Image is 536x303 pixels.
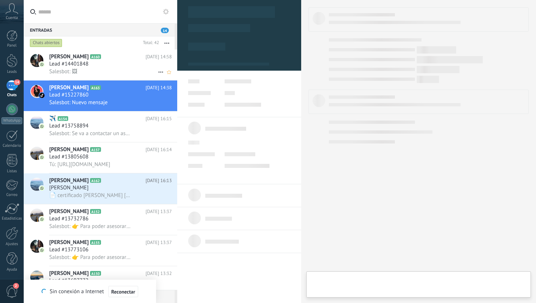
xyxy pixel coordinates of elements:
button: Reconectar [108,286,138,298]
span: [PERSON_NAME] [49,177,89,184]
a: avataricon[PERSON_NAME]A150[DATE] 13:32Lead #13697772Salesbot: 👉 Para poder asesorarte mejor, por... [24,266,177,297]
span: A150 [90,271,101,276]
div: Sin conexión a Internet [42,286,138,298]
img: icon [39,248,44,253]
a: avataricon[PERSON_NAME]A160[DATE] 14:58Lead #14401848Salesbot: 🖼 [24,50,177,80]
a: avataricon[PERSON_NAME]A157[DATE] 16:14Lead #13805608Tú: [URL][DOMAIN_NAME] [24,142,177,173]
span: 14 [161,28,169,33]
span: [PERSON_NAME] [49,53,89,60]
span: Salesbot: 🖼 [49,68,77,75]
span: Salesbot: 👉 Para poder asesorarte mejor, por favor elige una opción: 1️⃣ Quiero más información 2... [49,223,132,230]
div: Chats [1,93,23,98]
span: Salesbot: Nuevo mensaje [49,99,108,106]
span: Lead #14401848 [49,60,89,68]
a: avataricon[PERSON_NAME]A152[DATE] 13:37Lead #13732786Salesbot: 👉 Para poder asesorarte mejor, por... [24,204,177,235]
span: [PERSON_NAME] [49,146,89,153]
span: [DATE] 16:14 [145,146,172,153]
div: Total: 42 [140,39,159,47]
div: Estadísticas [1,216,23,221]
div: Ayuda [1,267,23,272]
span: [DATE] 13:37 [145,239,172,246]
span: [PERSON_NAME] [49,239,89,246]
span: 14 [14,79,20,85]
span: Lead #13805608 [49,153,89,161]
div: Panel [1,43,23,48]
span: A163 [90,85,101,90]
span: Lead #13697772 [49,277,89,284]
a: avataricon[PERSON_NAME]A155[DATE] 13:37Lead #13773106Salesbot: 👉 Para poder asesorarte mejor, por... [24,235,177,266]
div: Leads [1,70,23,74]
img: icon [39,124,44,129]
span: Lead #15227860 [49,91,89,99]
a: avataricon[PERSON_NAME]A163[DATE] 14:38Lead #15227860Salesbot: Nuevo mensaje [24,80,177,111]
div: Calendario [1,143,23,148]
div: Entradas [24,23,175,36]
span: Lead #13732786 [49,215,89,223]
div: Correo [1,193,23,197]
img: icon [39,93,44,98]
span: 2 [13,283,19,289]
div: WhatsApp [1,117,22,124]
div: Listas [1,169,23,174]
span: Reconectar [111,289,135,294]
img: icon [39,217,44,222]
span: A154 [58,116,68,121]
span: A157 [90,147,101,152]
span: A152 [90,209,101,214]
span: Lead #13758894 [49,122,89,130]
span: 📄 certificado [PERSON_NAME] [DATE].pdf [49,192,132,199]
div: Chats abiertos [30,39,62,47]
span: [DATE] 14:58 [145,53,172,60]
span: A160 [90,54,101,59]
span: [PERSON_NAME] [49,84,89,91]
span: [DATE] 16:15 [145,115,172,122]
span: [DATE] 14:38 [145,84,172,91]
span: A162 [90,178,101,183]
span: [PERSON_NAME] [49,184,89,192]
span: [PERSON_NAME] [49,208,89,215]
img: icon [39,155,44,160]
span: Lead #13773106 [49,246,89,253]
span: [DATE] 13:32 [145,270,172,277]
div: Ajustes [1,242,23,247]
span: A155 [90,240,101,245]
img: icon [39,186,44,191]
span: [DATE] 13:37 [145,208,172,215]
span: Salesbot: 👉 Para poder asesorarte mejor, por favor elige una opción: 1️⃣ Quiero más información 2... [49,254,132,261]
span: Salesbot: Se va a contactar un asesor con usted [49,130,132,137]
a: avataricon[PERSON_NAME]A162[DATE] 16:13[PERSON_NAME]📄 certificado [PERSON_NAME] [DATE].pdf [24,173,177,204]
a: avataricon✈️A154[DATE] 16:15Lead #13758894Salesbot: Se va a contactar un asesor con usted [24,111,177,142]
span: [DATE] 16:13 [145,177,172,184]
span: [PERSON_NAME] [49,270,89,277]
span: Tú: [URL][DOMAIN_NAME] [49,161,110,168]
span: ✈️ [49,115,56,122]
span: Cuenta [6,16,18,20]
img: icon [39,279,44,284]
img: icon [39,62,44,67]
